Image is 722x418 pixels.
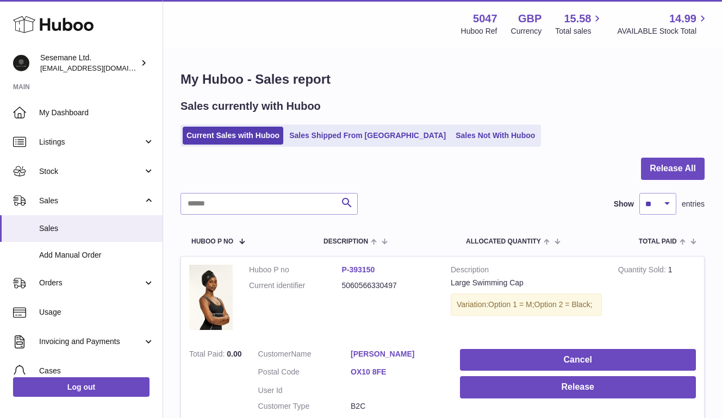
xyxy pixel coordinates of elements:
[614,199,634,209] label: Show
[258,401,351,411] dt: Customer Type
[682,199,705,209] span: entries
[13,377,150,397] a: Log out
[39,196,143,206] span: Sales
[451,265,602,278] strong: Description
[518,11,541,26] strong: GBP
[351,401,444,411] dd: B2C
[39,336,143,347] span: Invoicing and Payments
[39,250,154,260] span: Add Manual Order
[555,11,603,36] a: 15.58 Total sales
[258,350,291,358] span: Customer
[555,26,603,36] span: Total sales
[511,26,542,36] div: Currency
[610,257,704,341] td: 1
[13,55,29,71] img: info@soulcap.com
[189,350,227,361] strong: Total Paid
[351,367,444,377] a: OX10 8FE
[183,127,283,145] a: Current Sales with Huboo
[258,385,351,396] dt: User Id
[460,376,696,398] button: Release
[617,11,709,36] a: 14.99 AVAILABLE Stock Total
[39,137,143,147] span: Listings
[258,349,351,362] dt: Name
[342,280,435,291] dd: 5060566330497
[451,294,602,316] div: Variation:
[285,127,450,145] a: Sales Shipped From [GEOGRAPHIC_DATA]
[641,158,705,180] button: Release All
[639,238,677,245] span: Total paid
[460,349,696,371] button: Cancel
[39,223,154,234] span: Sales
[191,238,233,245] span: Huboo P no
[617,26,709,36] span: AVAILABLE Stock Total
[39,108,154,118] span: My Dashboard
[227,350,241,358] span: 0.00
[258,367,351,380] dt: Postal Code
[249,265,342,275] dt: Huboo P no
[40,64,160,72] span: [EMAIL_ADDRESS][DOMAIN_NAME]
[39,366,154,376] span: Cases
[669,11,696,26] span: 14.99
[488,300,534,309] span: Option 1 = M;
[452,127,539,145] a: Sales Not With Huboo
[618,265,668,277] strong: Quantity Sold
[451,278,602,288] div: Large Swimming Cap
[189,265,233,330] img: 50471738257750.jpeg
[323,238,368,245] span: Description
[249,280,342,291] dt: Current identifier
[180,99,321,114] h2: Sales currently with Huboo
[39,278,143,288] span: Orders
[39,307,154,317] span: Usage
[564,11,591,26] span: 15.58
[342,265,375,274] a: P-393150
[351,349,444,359] a: [PERSON_NAME]
[180,71,705,88] h1: My Huboo - Sales report
[466,238,541,245] span: ALLOCATED Quantity
[40,53,138,73] div: Sesemane Ltd.
[473,11,497,26] strong: 5047
[461,26,497,36] div: Huboo Ref
[534,300,593,309] span: Option 2 = Black;
[39,166,143,177] span: Stock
